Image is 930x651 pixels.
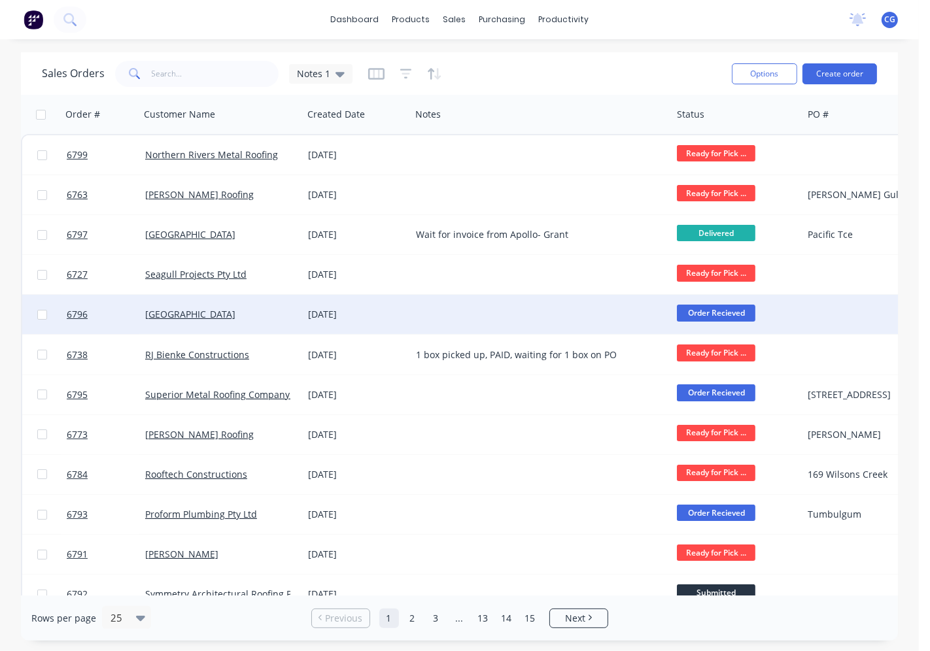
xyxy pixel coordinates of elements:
[65,108,100,121] div: Order #
[145,388,322,401] a: Superior Metal Roofing Company Pty Ltd
[308,508,405,521] div: [DATE]
[24,10,43,29] img: Factory
[677,505,755,521] span: Order Recieved
[145,188,254,201] a: [PERSON_NAME] Roofing
[550,612,608,625] a: Next page
[306,609,613,628] ul: Pagination
[497,609,517,628] a: Page 14
[808,108,829,121] div: PO #
[145,588,316,600] a: Symmetry Architectural Roofing Pty Ltd
[145,148,278,161] a: Northern Rivers Metal Roofing
[145,428,254,441] a: [PERSON_NAME] Roofing
[532,10,595,29] div: productivity
[677,108,704,121] div: Status
[31,612,96,625] span: Rows per page
[67,295,145,334] a: 6796
[145,348,249,361] a: RJ Bienke Constructions
[67,148,88,161] span: 6799
[67,255,145,294] a: 6727
[385,10,436,29] div: products
[67,548,88,561] span: 6791
[67,308,88,321] span: 6796
[677,425,755,441] span: Ready for Pick ...
[67,375,145,414] a: 6795
[677,584,755,601] span: Submitted
[307,108,365,121] div: Created Date
[379,609,399,628] a: Page 1 is your current page
[152,61,279,87] input: Search...
[145,268,247,280] a: Seagull Projects Pty Ltd
[416,228,654,241] div: Wait for invoice from Apollo- Grant
[67,135,145,175] a: 6799
[67,575,145,614] a: 6792
[42,67,105,80] h1: Sales Orders
[677,384,755,401] span: Order Recieved
[565,612,585,625] span: Next
[67,428,88,441] span: 6773
[308,468,405,481] div: [DATE]
[312,612,370,625] a: Previous page
[67,508,88,521] span: 6793
[144,108,215,121] div: Customer Name
[308,228,405,241] div: [DATE]
[308,268,405,281] div: [DATE]
[884,14,895,25] span: CG
[308,308,405,321] div: [DATE]
[67,335,145,375] a: 6738
[145,508,257,520] a: Proform Plumbing Pty Ltd
[521,609,540,628] a: Page 15
[67,588,88,601] span: 6792
[308,388,405,401] div: [DATE]
[677,305,755,321] span: Order Recieved
[67,188,88,201] span: 6763
[677,265,755,281] span: Ready for Pick ...
[308,548,405,561] div: [DATE]
[67,388,88,401] span: 6795
[308,148,405,161] div: [DATE]
[145,308,235,320] a: [GEOGRAPHIC_DATA]
[67,415,145,454] a: 6773
[67,468,88,481] span: 6784
[67,348,88,361] span: 6738
[450,609,470,628] a: Jump forward
[474,609,493,628] a: Page 13
[677,544,755,561] span: Ready for Pick ...
[308,588,405,601] div: [DATE]
[67,228,88,241] span: 6797
[677,225,755,241] span: Delivered
[67,215,145,254] a: 6797
[426,609,446,628] a: Page 3
[802,63,877,84] button: Create order
[308,348,405,361] div: [DATE]
[324,10,385,29] a: dashboard
[145,468,247,480] a: Rooftech Constructions
[67,495,145,534] a: 6793
[436,10,472,29] div: sales
[308,428,405,441] div: [DATE]
[297,67,330,80] span: Notes 1
[415,108,441,121] div: Notes
[732,63,797,84] button: Options
[416,348,654,361] div: 1 box picked up, PAID, waiting for 1 box on PO
[67,455,145,494] a: 6784
[308,188,405,201] div: [DATE]
[145,228,235,241] a: [GEOGRAPHIC_DATA]
[677,465,755,481] span: Ready for Pick ...
[403,609,422,628] a: Page 2
[677,145,755,161] span: Ready for Pick ...
[677,185,755,201] span: Ready for Pick ...
[472,10,532,29] div: purchasing
[67,268,88,281] span: 6727
[67,535,145,574] a: 6791
[325,612,362,625] span: Previous
[145,548,218,560] a: [PERSON_NAME]
[67,175,145,214] a: 6763
[677,344,755,361] span: Ready for Pick ...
